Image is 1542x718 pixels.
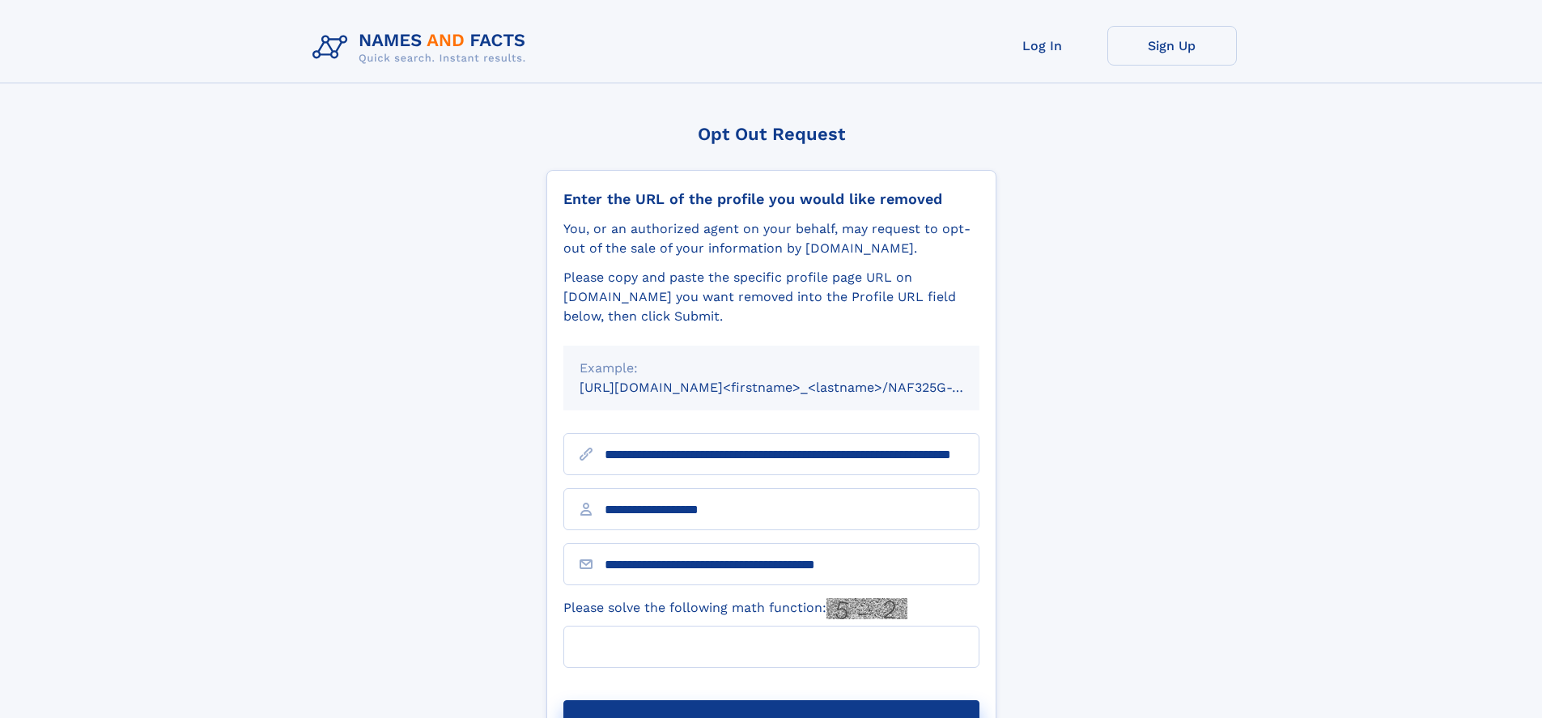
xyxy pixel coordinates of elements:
img: Logo Names and Facts [306,26,539,70]
a: Log In [978,26,1107,66]
div: Enter the URL of the profile you would like removed [563,190,979,208]
div: Opt Out Request [546,124,996,144]
div: You, or an authorized agent on your behalf, may request to opt-out of the sale of your informatio... [563,219,979,258]
div: Example: [580,359,963,378]
a: Sign Up [1107,26,1237,66]
div: Please copy and paste the specific profile page URL on [DOMAIN_NAME] you want removed into the Pr... [563,268,979,326]
label: Please solve the following math function: [563,598,907,619]
small: [URL][DOMAIN_NAME]<firstname>_<lastname>/NAF325G-xxxxxxxx [580,380,1010,395]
